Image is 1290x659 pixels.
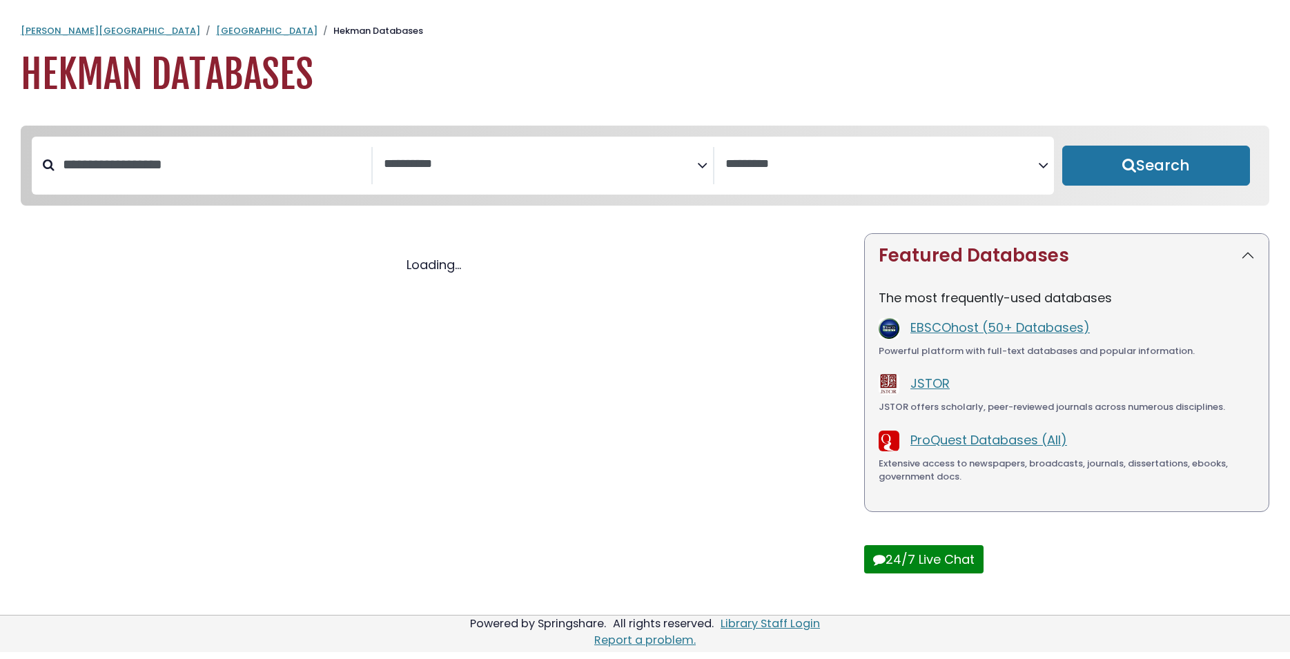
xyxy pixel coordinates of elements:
a: Report a problem. [594,632,696,648]
a: Library Staff Login [721,616,820,631]
h1: Hekman Databases [21,52,1269,98]
textarea: Search [384,157,696,172]
a: [PERSON_NAME][GEOGRAPHIC_DATA] [21,24,200,37]
div: Loading... [21,255,848,274]
input: Search database by title or keyword [55,153,371,176]
button: 24/7 Live Chat [864,545,984,573]
div: Powered by Springshare. [468,616,608,631]
div: Powerful platform with full-text databases and popular information. [879,344,1255,358]
li: Hekman Databases [317,24,423,38]
a: [GEOGRAPHIC_DATA] [216,24,317,37]
button: Featured Databases [865,234,1269,277]
a: EBSCOhost (50+ Databases) [910,319,1090,336]
textarea: Search [725,157,1038,172]
button: Submit for Search Results [1062,146,1250,186]
nav: breadcrumb [21,24,1269,38]
div: JSTOR offers scholarly, peer-reviewed journals across numerous disciplines. [879,400,1255,414]
a: ProQuest Databases (All) [910,431,1067,449]
div: All rights reserved. [611,616,716,631]
div: Extensive access to newspapers, broadcasts, journals, dissertations, ebooks, government docs. [879,457,1255,484]
nav: Search filters [21,126,1269,206]
a: JSTOR [910,375,950,392]
p: The most frequently-used databases [879,288,1255,307]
